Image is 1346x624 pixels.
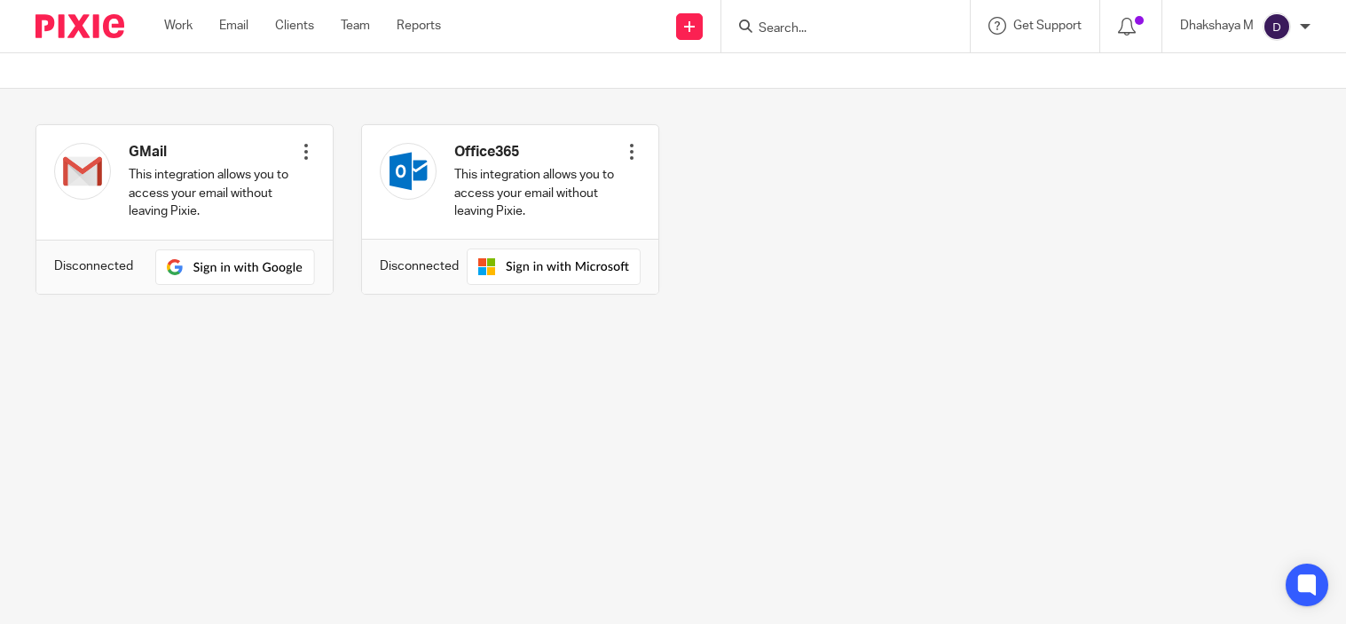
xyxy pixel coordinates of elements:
span: Get Support [1013,20,1082,32]
img: sign-in-with-gmail.svg [155,249,315,285]
a: Team [341,17,370,35]
p: Disconnected [54,257,133,275]
p: This integration allows you to access your email without leaving Pixie. [129,166,297,220]
img: gmail.svg [54,143,111,200]
img: outlook.svg [380,143,437,200]
p: This integration allows you to access your email without leaving Pixie. [454,166,623,220]
img: sign-in-with-outlook.svg [467,249,641,285]
a: Reports [397,17,441,35]
h4: GMail [129,143,297,162]
img: Pixie [35,14,124,38]
a: Clients [275,17,314,35]
p: Disconnected [380,257,459,275]
img: svg%3E [1263,12,1291,41]
input: Search [757,21,917,37]
h4: Office365 [454,143,623,162]
p: Dhakshaya M [1180,17,1254,35]
a: Work [164,17,193,35]
a: Email [219,17,248,35]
